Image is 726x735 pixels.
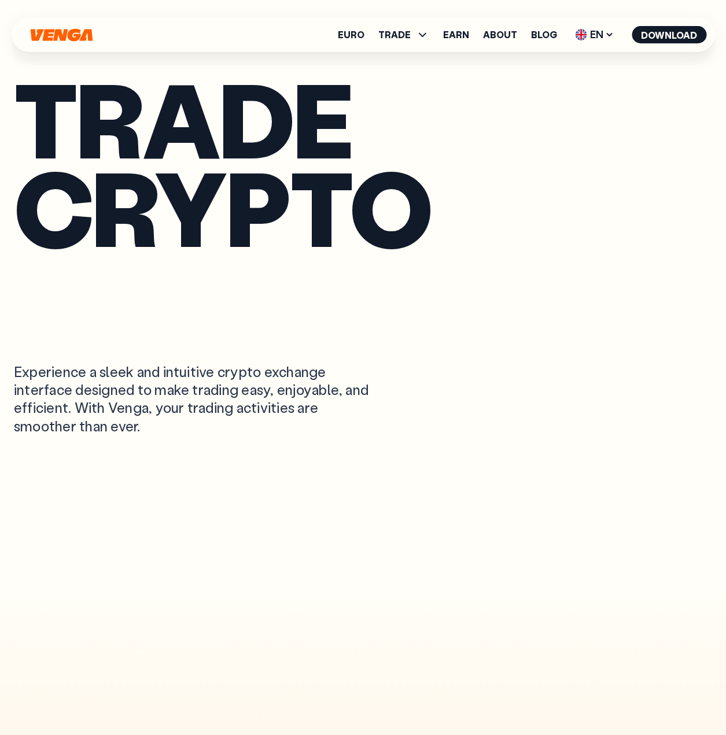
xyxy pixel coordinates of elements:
[483,30,517,39] a: About
[14,74,712,339] h1: Trade crypto
[378,30,411,39] span: TRADE
[575,29,587,40] img: flag-uk
[632,26,706,43] button: Download
[378,28,429,42] span: TRADE
[531,30,557,39] a: Blog
[29,28,94,42] svg: Home
[443,30,469,39] a: Earn
[338,30,364,39] a: Euro
[571,25,618,44] span: EN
